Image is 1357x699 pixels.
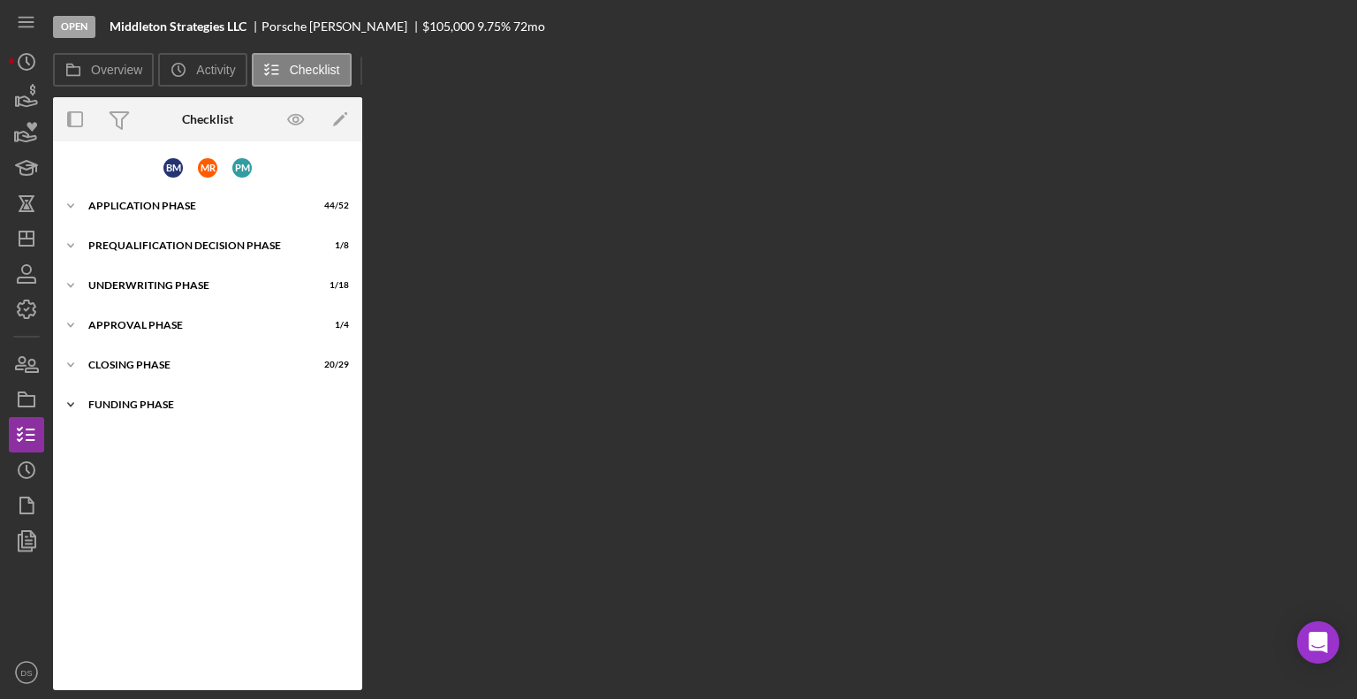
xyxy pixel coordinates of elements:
div: Prequalification Decision Phase [88,240,305,251]
button: Overview [53,53,154,87]
div: Underwriting Phase [88,280,305,291]
label: Checklist [290,63,340,77]
div: M R [198,158,217,178]
label: Overview [91,63,142,77]
div: Application Phase [88,201,305,211]
div: P M [232,158,252,178]
span: $105,000 [422,19,474,34]
div: Open Intercom Messenger [1297,621,1339,664]
div: Closing Phase [88,360,305,370]
div: Open [53,16,95,38]
button: Checklist [252,53,352,87]
div: Funding Phase [88,399,340,410]
div: 72 mo [513,19,545,34]
div: 1 / 8 [317,240,349,251]
text: DS [20,668,32,678]
div: B M [163,158,183,178]
div: 9.75 % [477,19,511,34]
button: Activity [158,53,246,87]
div: 44 / 52 [317,201,349,211]
div: 20 / 29 [317,360,349,370]
div: 1 / 18 [317,280,349,291]
b: Middleton Strategies LLC [110,19,246,34]
div: Approval Phase [88,320,305,331]
div: 1 / 4 [317,320,349,331]
div: Checklist [182,112,233,126]
label: Activity [196,63,235,77]
div: Porsche [PERSON_NAME] [262,19,422,34]
button: DS [9,655,44,690]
